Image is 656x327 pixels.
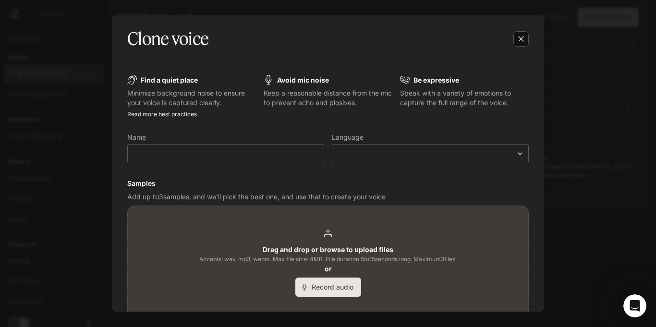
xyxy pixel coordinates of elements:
[295,278,361,297] button: Record audio
[332,134,364,141] p: Language
[400,88,529,108] p: Speak with a variety of emotions to capture the full range of the voice.
[332,149,528,158] div: ​
[127,110,197,118] a: Read more best practices
[413,76,459,84] b: Be expressive
[277,76,329,84] b: Avoid mic noise
[127,134,146,141] p: Name
[141,76,198,84] b: Find a quiet place
[623,294,646,317] iframe: Intercom live chat
[325,265,332,273] b: or
[264,88,392,108] p: Keep a reasonable distance from the mic to prevent echo and plosives.
[127,88,256,108] p: Minimize background noise to ensure your voice is captured clearly.
[199,254,457,264] span: Accepts: wav, mp3, webm. Max file size: 4MB. File duration 5 to 15 seconds long. Maximum 3 files.
[127,192,529,202] p: Add up to 3 samples, and we'll pick the best one, and use that to create your voice
[127,27,208,51] h5: Clone voice
[263,245,393,254] b: Drag and drop or browse to upload files
[127,179,529,188] h6: Samples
